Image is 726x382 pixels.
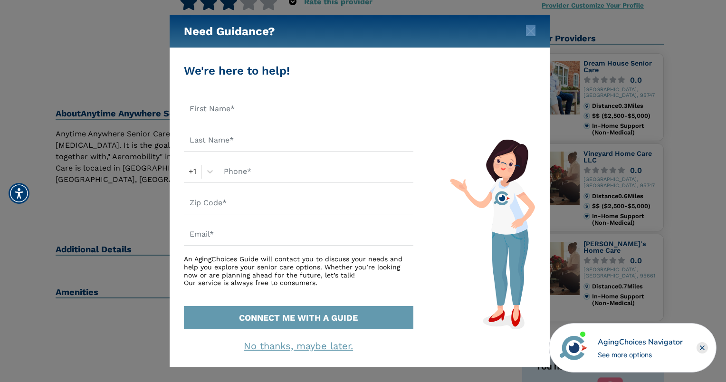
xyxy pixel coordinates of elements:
button: Close [526,25,535,34]
a: No thanks, maybe later. [244,340,353,352]
div: AgingChoices Navigator [598,336,683,348]
img: avatar [557,332,590,364]
h5: Need Guidance? [184,15,275,48]
img: modal-close.svg [526,27,535,36]
input: Phone* [218,161,413,183]
button: CONNECT ME WITH A GUIDE [184,306,413,329]
div: Close [697,342,708,353]
div: See more options [598,350,683,360]
img: match-guide-form.svg [449,139,535,329]
div: An AgingChoices Guide will contact you to discuss your needs and help you explore your senior car... [184,255,413,287]
input: First Name* [184,98,413,120]
input: Email* [184,224,413,246]
div: We're here to help! [184,62,413,79]
div: Accessibility Menu [9,183,29,204]
input: Zip Code* [184,192,413,214]
input: Last Name* [184,130,413,152]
